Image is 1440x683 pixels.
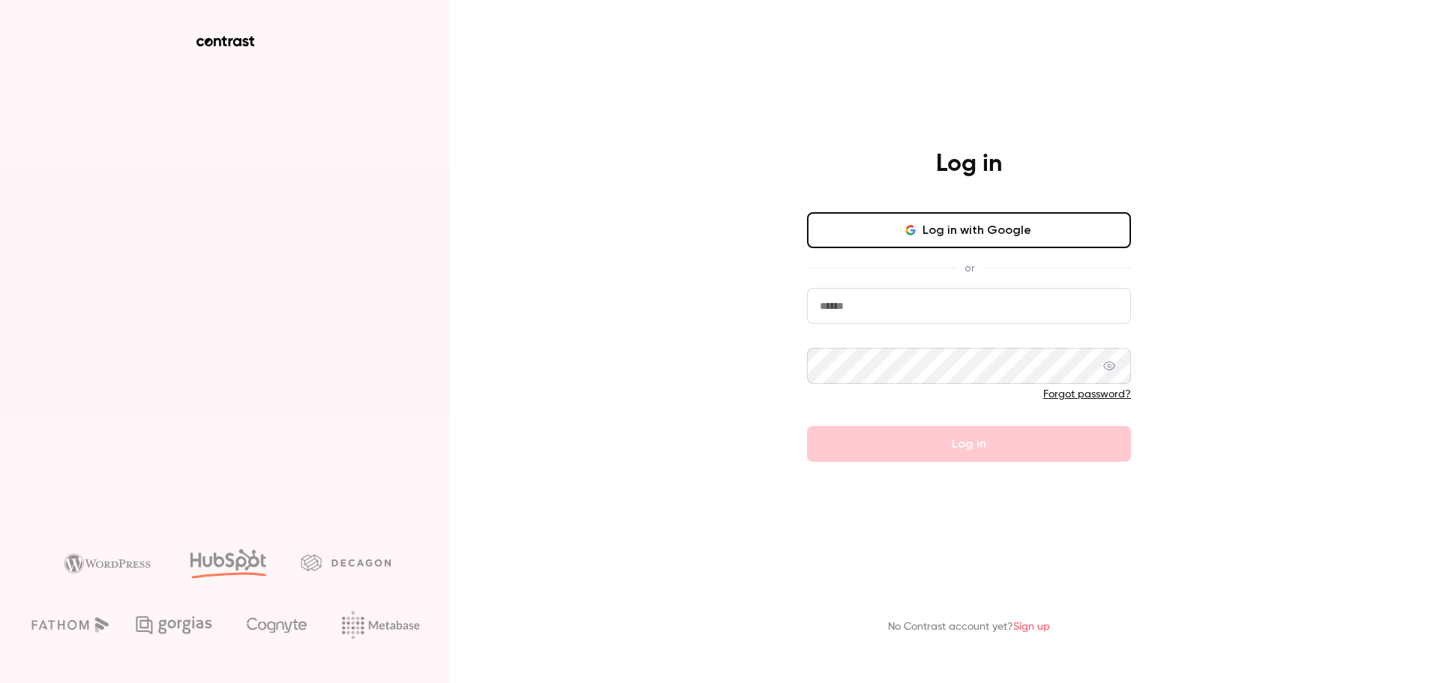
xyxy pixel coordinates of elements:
[957,260,982,276] span: or
[1013,622,1050,632] a: Sign up
[1043,389,1131,400] a: Forgot password?
[888,619,1050,635] p: No Contrast account yet?
[807,212,1131,248] button: Log in with Google
[936,149,1002,179] h4: Log in
[301,554,391,571] img: decagon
